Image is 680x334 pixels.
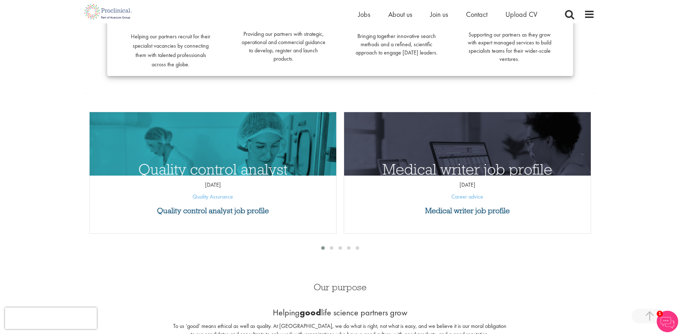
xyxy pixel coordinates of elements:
a: Career advice [451,193,483,200]
a: Quality control analyst job profile [93,207,333,215]
a: Contact [466,10,488,19]
img: Medical writer job profile [344,112,591,240]
p: [DATE] [344,181,591,189]
span: Helping our partners recruit for their specialist vacancies by connecting them with talented prof... [131,33,210,68]
img: quality control analyst job profile [90,112,336,240]
img: Chatbot [657,311,678,332]
p: Supporting our partners as they grow with expert managed services to build specialists teams for ... [467,23,552,63]
iframe: reCAPTCHA [5,307,97,329]
p: Helping life science partners grow [172,306,508,319]
p: Bringing together innovative search methods and a refined, scientific approach to engage [DATE] l... [355,24,439,57]
a: Medical writer job profile [348,207,587,215]
a: About us [388,10,412,19]
a: Link to a post [344,112,591,176]
b: good [300,307,321,318]
p: Providing our partners with strategic, operational and commercial guidance to develop, register a... [242,22,326,63]
a: Link to a post [90,112,336,176]
p: [DATE] [90,181,336,189]
a: Join us [430,10,448,19]
span: 1 [657,311,663,317]
a: Jobs [358,10,370,19]
a: Quality Assurance [192,193,233,200]
h3: Our purpose [172,282,508,292]
a: Upload CV [505,10,537,19]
